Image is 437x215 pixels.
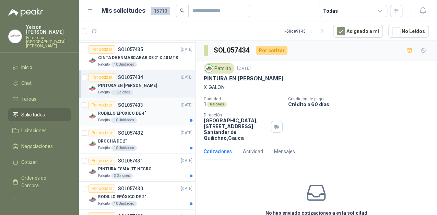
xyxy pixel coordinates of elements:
[88,73,115,81] div: Por cotizar
[214,45,250,56] h3: SOL057434
[79,154,195,182] a: Por cotizarSOL057431[DATE] Company LogoPINTURA ESMALTE NEGROPatojito3 Galones
[204,113,268,117] p: Dirección
[283,26,328,37] div: 1 - 50 de 9143
[243,148,263,155] div: Actividad
[118,131,143,135] p: SOL057432
[8,8,43,16] img: Logo peakr
[8,77,71,90] a: Chat
[21,95,36,103] span: Tareas
[111,201,137,206] div: 10 Unidades
[181,185,192,192] p: [DATE]
[204,117,268,141] p: [GEOGRAPHIC_DATA], [STREET_ADDRESS] Santander de Quilichao , Cauca
[98,173,110,179] p: Patojito
[181,158,192,164] p: [DATE]
[102,6,145,16] h1: Mis solicitudes
[98,201,110,206] p: Patojito
[8,108,71,121] a: Solicitudes
[98,194,146,200] p: RODILLO EPÓXICO DE 2"
[79,98,195,126] a: Por cotizarSOL057433[DATE] Company LogoRODILLO EPÓXICO DE 4"Patojito10 Unidades
[181,46,192,53] p: [DATE]
[98,145,110,151] p: Patojito
[79,43,195,70] a: Por cotizarSOL057435[DATE] Company LogoCINTA DE ENMASCARAR DE 2" X 40 MTSPatojito10 Unidades
[8,124,71,137] a: Licitaciones
[9,30,22,43] img: Company Logo
[98,90,110,95] p: Patojito
[181,74,192,81] p: [DATE]
[204,83,429,91] p: X GALON
[26,36,71,48] p: Ferretería [GEOGRAPHIC_DATA][PERSON_NAME]
[388,25,429,38] button: No Leídos
[8,171,71,192] a: Órdenes de Compra
[204,101,206,107] p: 1
[98,82,157,89] p: PINTURA EN [PERSON_NAME]
[98,166,151,172] p: PINTURA ESMALTE NEGRO
[207,102,227,107] div: Galones
[79,182,195,210] a: Por cotizarSOL057430[DATE] Company LogoRODILLO EPÓXICO DE 2"Patojito10 Unidades
[79,126,195,154] a: Por cotizarSOL057432[DATE] Company LogoBROCHA DE 2"Patojito10 Unidades
[181,102,192,109] p: [DATE]
[151,7,170,15] span: 15713
[88,195,97,204] img: Company Logo
[111,90,133,95] div: 1 Galones
[180,8,185,13] span: search
[21,158,37,166] span: Cotizar
[118,47,143,52] p: SOL057435
[88,112,97,120] img: Company Logo
[21,111,45,118] span: Solicitudes
[88,157,115,165] div: Por cotizar
[8,61,71,74] a: Inicio
[98,117,110,123] p: Patojito
[26,25,71,34] p: Yeison [PERSON_NAME]
[111,173,133,179] div: 3 Galones
[237,65,251,72] p: [DATE]
[98,110,146,117] p: RODILLO EPÓXICO DE 4"
[256,46,287,55] div: Por cotizar
[98,138,127,145] p: BROCHA DE 2"
[181,130,192,136] p: [DATE]
[118,158,143,163] p: SOL057431
[205,65,213,72] img: Company Logo
[204,63,234,73] div: Patojito
[88,129,115,137] div: Por cotizar
[88,168,97,176] img: Company Logo
[88,84,97,92] img: Company Logo
[111,145,137,151] div: 10 Unidades
[288,97,434,101] p: Condición de pago
[79,70,195,98] a: Por cotizarSOL057434[DATE] Company LogoPINTURA EN [PERSON_NAME]Patojito1 Galones
[88,101,115,109] div: Por cotizar
[274,148,295,155] div: Mensajes
[98,62,110,67] p: Patojito
[333,25,383,38] button: Asignado a mi
[118,75,143,80] p: SOL057434
[8,92,71,105] a: Tareas
[8,140,71,153] a: Negociaciones
[111,117,137,123] div: 10 Unidades
[118,186,143,191] p: SOL057430
[88,140,97,148] img: Company Logo
[88,184,115,193] div: Por cotizar
[21,127,47,134] span: Licitaciones
[21,143,53,150] span: Negociaciones
[98,55,178,61] p: CINTA DE ENMASCARAR DE 2" X 40 MTS
[88,45,115,54] div: Por cotizar
[8,156,71,169] a: Cotizar
[21,79,32,87] span: Chat
[111,62,137,67] div: 10 Unidades
[88,56,97,65] img: Company Logo
[21,197,47,205] span: Remisiones
[21,64,32,71] span: Inicio
[323,7,338,15] div: Todas
[8,195,71,208] a: Remisiones
[204,148,232,155] div: Cotizaciones
[118,103,143,107] p: SOL057433
[21,174,64,189] span: Órdenes de Compra
[204,97,283,101] p: Cantidad
[204,75,284,82] p: PINTURA EN [PERSON_NAME]
[288,101,434,107] p: Crédito a 60 días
